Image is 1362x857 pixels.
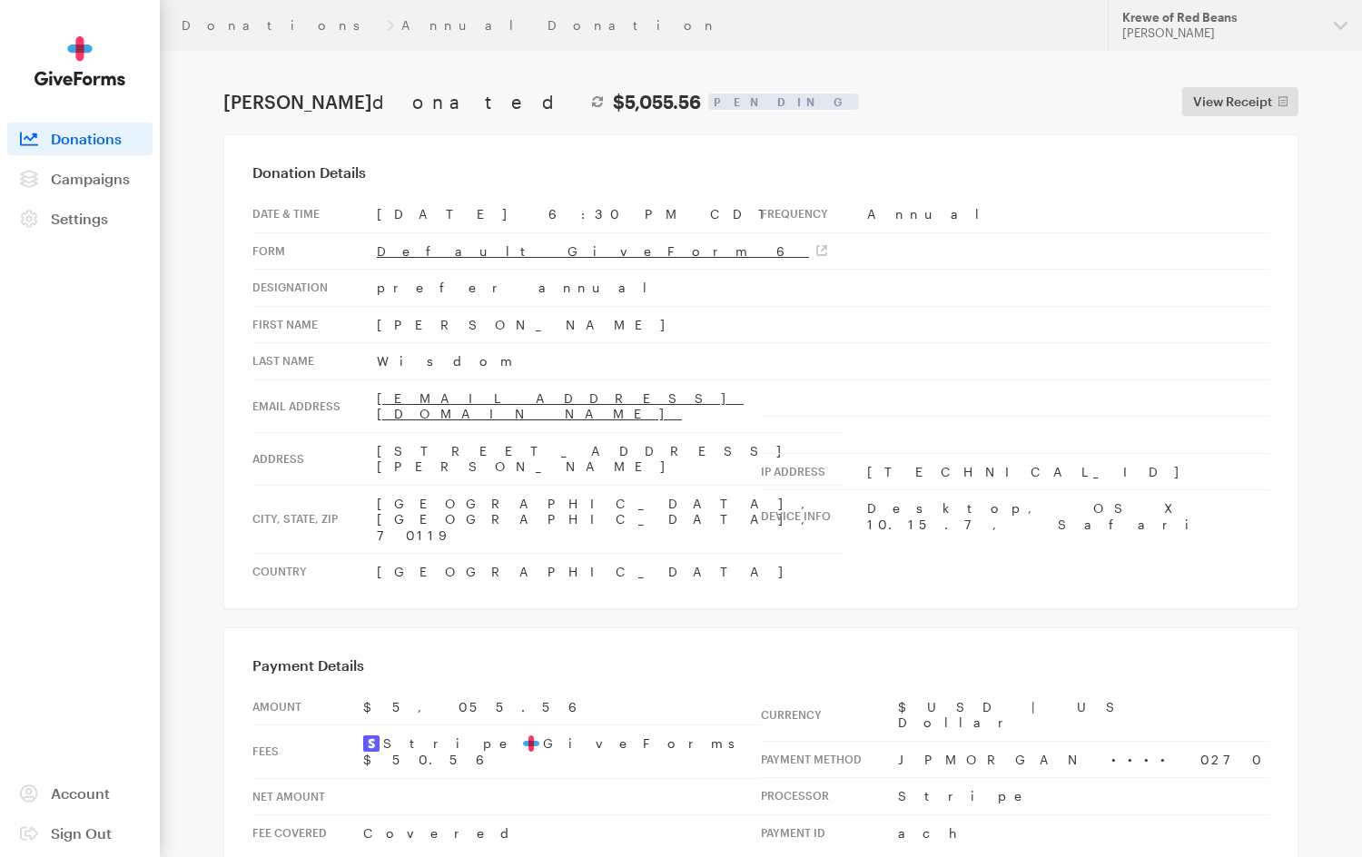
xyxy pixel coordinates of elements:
[898,689,1269,742] td: $USD | US Dollar
[252,554,377,590] th: Country
[898,814,1269,851] td: ach
[223,91,701,113] h1: [PERSON_NAME]
[252,306,377,343] th: First Name
[1193,91,1272,113] span: View Receipt
[761,814,898,851] th: Payment Id
[363,735,380,752] img: stripe2-5d9aec7fb46365e6c7974577a8dae7ee9b23322d394d28ba5d52000e5e5e0903.svg
[523,735,539,752] img: favicon-aeed1a25926f1876c519c09abb28a859d2c37b09480cd79f99d23ee3a2171d47.svg
[708,94,859,110] div: Pending
[363,689,761,725] td: $5,055.56
[7,817,153,850] a: Sign Out
[761,490,867,543] th: Device info
[761,778,898,815] th: Processor
[252,485,377,554] th: City, state, zip
[252,656,1269,675] h3: Payment Details
[761,453,867,490] th: IP address
[51,210,108,227] span: Settings
[1182,87,1299,116] a: View Receipt
[252,432,377,485] th: Address
[867,453,1269,490] td: [TECHNICAL_ID]
[252,778,363,815] th: Net Amount
[7,123,153,155] a: Donations
[898,741,1269,778] td: JPMORGAN •••• 0270
[252,270,377,307] th: Designation
[377,243,827,259] a: Default GiveForm 6
[252,689,363,725] th: Amount
[377,270,843,307] td: prefer annual
[7,163,153,195] a: Campaigns
[252,379,377,432] th: Email address
[761,196,867,232] th: Frequency
[377,485,843,554] td: [GEOGRAPHIC_DATA], [GEOGRAPHIC_DATA], 70119
[363,815,761,852] td: Covered
[51,130,122,147] span: Donations
[252,163,1269,182] h3: Donation Details
[867,196,1269,232] td: Annual
[377,554,843,590] td: [GEOGRAPHIC_DATA]
[252,196,377,232] th: Date & time
[252,815,363,852] th: Fee Covered
[51,784,110,802] span: Account
[252,232,377,270] th: Form
[377,432,843,485] td: [STREET_ADDRESS][PERSON_NAME]
[613,91,701,113] strong: $5,055.56
[51,170,130,187] span: Campaigns
[7,202,153,235] a: Settings
[35,36,125,86] img: GiveForms
[761,741,898,778] th: Payment Method
[377,343,843,380] td: Wisdom
[377,390,744,422] a: [EMAIL_ADDRESS][DOMAIN_NAME]
[252,343,377,380] th: Last Name
[761,689,898,742] th: Currency
[372,91,582,113] span: donated
[377,306,843,343] td: [PERSON_NAME]
[867,490,1269,543] td: Desktop, OS X 10.15.7, Safari
[7,777,153,810] a: Account
[51,824,112,842] span: Sign Out
[898,778,1269,815] td: Stripe
[182,18,380,33] a: Donations
[363,725,761,779] td: Stripe GiveForms $50.56
[252,725,363,779] th: Fees
[1122,10,1319,25] div: Krewe of Red Beans
[377,196,843,232] td: [DATE] 6:30 PM CDT
[1122,25,1319,41] div: [PERSON_NAME]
